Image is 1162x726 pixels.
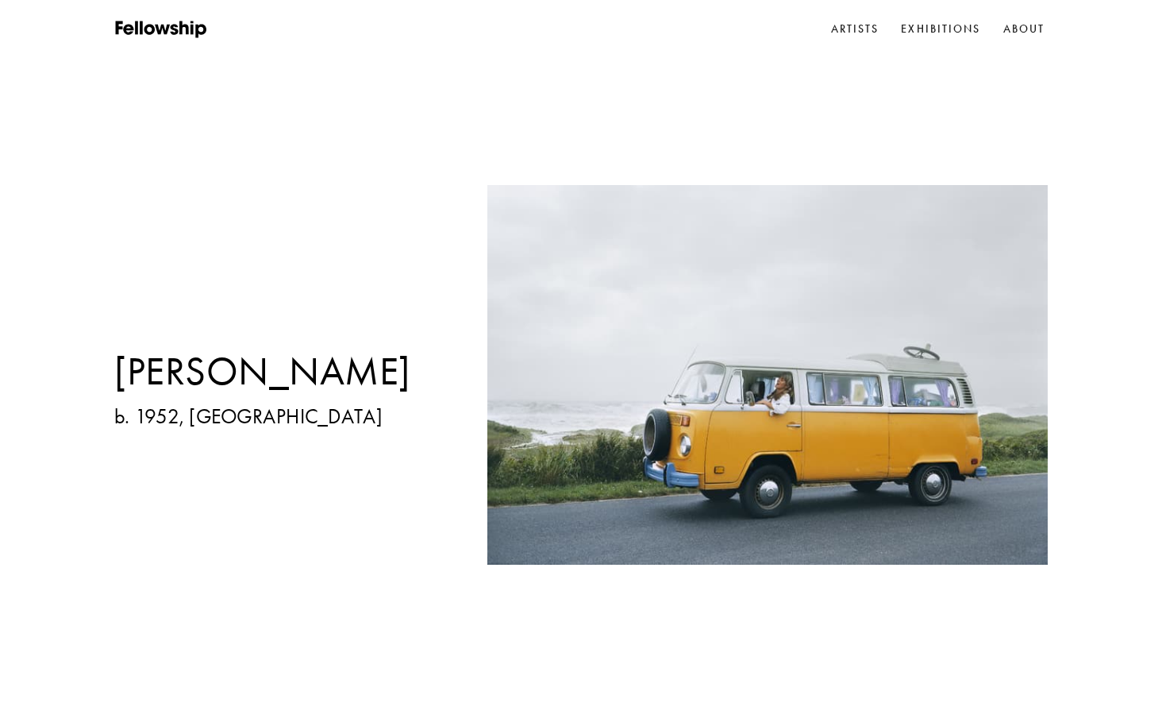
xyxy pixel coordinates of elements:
[1000,17,1048,41] a: About
[828,17,883,41] a: Artists
[487,153,1048,597] img: Artist Featured Image
[898,17,983,41] a: Exhibitions
[114,346,411,396] h1: [PERSON_NAME]
[114,404,411,430] h3: b. 1952, [GEOGRAPHIC_DATA]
